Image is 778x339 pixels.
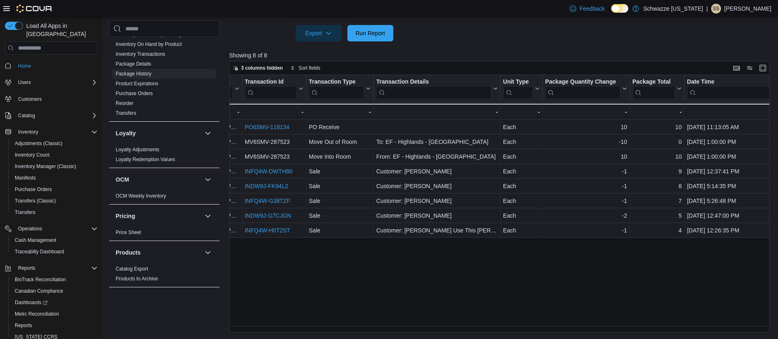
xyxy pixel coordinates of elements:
[503,107,540,117] div: -
[376,152,497,162] div: From: EF - Highlands - [GEOGRAPHIC_DATA]
[11,173,39,183] a: Manifests
[116,100,133,107] span: Reorder
[187,196,240,206] div: SB - [GEOGRAPHIC_DATA]
[687,196,778,206] div: [DATE] 5:26:48 PM
[632,78,682,99] button: Package Total
[687,211,778,221] div: [DATE] 12:47:00 PM
[643,4,703,14] p: Schwazze [US_STATE]
[356,29,385,37] span: Run Report
[687,226,778,236] div: [DATE] 12:26:35 PM
[632,211,682,221] div: 5
[8,246,101,257] button: Traceabilty Dashboard
[611,4,628,13] input: Dark Mode
[187,211,240,221] div: SB - [GEOGRAPHIC_DATA]
[15,77,98,87] span: Users
[15,224,98,234] span: Operations
[580,5,605,13] span: Feedback
[758,63,768,73] button: Enter fullscreen
[309,78,371,99] button: Transaction Type
[687,152,778,162] div: [DATE] 1:00:00 PM
[545,78,621,99] div: Package Quantity Change
[203,248,213,257] button: Products
[545,123,627,132] div: 10
[376,137,497,147] div: To: EF - Highlands - [GEOGRAPHIC_DATA]
[15,322,32,329] span: Reports
[632,78,675,86] div: Package Total
[503,78,533,99] div: Unit Type
[15,237,56,243] span: Cash Management
[15,288,63,294] span: Canadian Compliance
[11,275,98,284] span: BioTrack Reconciliation
[244,152,303,162] div: MV6SMV-287523
[15,248,64,255] span: Traceabilty Dashboard
[11,235,98,245] span: Cash Management
[116,71,151,77] span: Package History
[244,198,290,205] a: INFQ4W-G38TZF
[376,78,491,99] div: Transaction Details
[632,167,682,177] div: 9
[632,78,675,99] div: Package Total
[545,107,627,117] div: -
[299,65,320,71] span: Sort fields
[15,163,76,170] span: Inventory Manager (Classic)
[11,298,98,307] span: Dashboards
[187,123,240,132] div: SB - [GEOGRAPHIC_DATA]
[15,198,56,204] span: Transfers (Classic)
[11,286,66,296] a: Canadian Compliance
[203,211,213,221] button: Pricing
[687,107,778,117] div: -
[8,138,101,149] button: Adjustments (Classic)
[8,320,101,331] button: Reports
[11,321,35,330] a: Reports
[8,308,101,320] button: Metrc Reconciliation
[632,123,682,132] div: 10
[2,93,101,105] button: Customers
[15,263,39,273] button: Reports
[230,63,286,73] button: 3 columns hidden
[503,137,540,147] div: Each
[11,235,59,245] a: Cash Management
[687,137,778,147] div: [DATE] 1:00:00 PM
[503,196,540,206] div: Each
[187,182,240,191] div: SB - [GEOGRAPHIC_DATA]
[116,61,151,67] span: Package Details
[11,207,98,217] span: Transfers
[309,152,371,162] div: Move Into Room
[376,196,497,206] div: Customer: [PERSON_NAME]
[15,152,50,158] span: Inventory Count
[15,111,98,121] span: Catalog
[15,224,46,234] button: Operations
[187,78,233,99] div: Location
[2,77,101,88] button: Users
[545,211,627,221] div: -2
[15,186,52,193] span: Purchase Orders
[244,228,290,234] a: INFQ4W-H0T2ST
[11,247,67,257] a: Traceabilty Dashboard
[376,78,497,99] button: Transaction Details
[503,78,540,99] button: Unit Type
[187,226,240,236] div: SB - [GEOGRAPHIC_DATA]
[203,128,213,138] button: Loyalty
[15,60,98,71] span: Home
[11,298,51,307] a: Dashboards
[503,78,533,86] div: Unit Type
[632,226,682,236] div: 4
[8,207,101,218] button: Transfers
[711,4,721,14] div: Shoshana Saffran
[309,211,371,221] div: Sale
[713,4,719,14] span: SS
[116,266,148,272] span: Catalog Export
[503,167,540,177] div: Each
[8,285,101,297] button: Canadian Compliance
[376,182,497,191] div: Customer: [PERSON_NAME]
[687,78,771,99] div: Date Time
[11,139,66,148] a: Adjustments (Classic)
[11,139,98,148] span: Adjustments (Classic)
[8,195,101,207] button: Transfers (Classic)
[116,51,165,57] a: Inventory Transactions
[2,126,101,138] button: Inventory
[203,175,213,184] button: OCM
[309,167,371,177] div: Sale
[287,63,324,73] button: Sort fields
[244,137,303,147] div: MV6SMV-287523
